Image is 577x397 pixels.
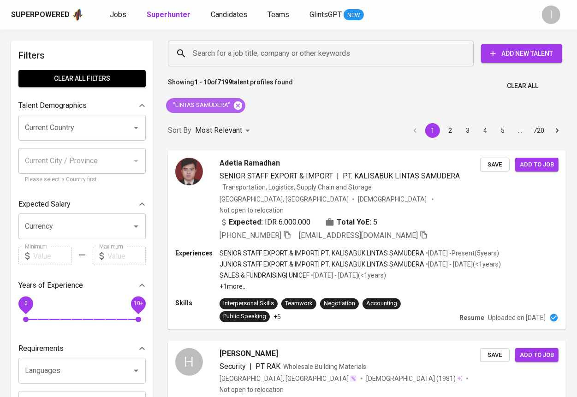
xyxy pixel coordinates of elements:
span: SENIOR STAFF EXPORT & IMPORT [220,172,333,180]
span: Candidates [211,10,247,19]
button: Add to job [515,348,559,362]
p: • [DATE] - [DATE] ( <1 years ) [424,260,501,269]
div: Superpowered [11,10,70,20]
nav: pagination navigation [406,123,566,138]
a: Jobs [110,9,128,21]
span: 10+ [133,301,143,307]
button: Go to page 2 [443,123,458,138]
span: 0 [24,301,27,307]
div: I [542,6,560,24]
div: … [513,126,528,135]
div: Public Speaking [223,312,266,321]
span: | [337,171,339,182]
input: Value [107,247,146,265]
img: app logo [71,8,84,22]
button: Save [480,158,510,172]
button: Open [130,121,143,134]
p: Experiences [175,249,220,258]
button: Go to next page [550,123,565,138]
p: Talent Demographics [18,100,87,111]
div: (1981) [366,374,463,383]
div: Most Relevant [195,122,253,139]
button: Clear All filters [18,70,146,87]
button: Add to job [515,158,559,172]
span: [DEMOGRAPHIC_DATA] [366,374,436,383]
p: +1 more ... [220,282,501,291]
button: Save [480,348,510,362]
p: • [DATE] - Present ( 5 years ) [424,249,499,258]
p: Showing of talent profiles found [168,77,293,95]
b: Expected: [229,217,263,228]
a: GlintsGPT NEW [309,9,364,21]
b: 7199 [217,78,232,86]
span: 5 [373,217,377,228]
div: [GEOGRAPHIC_DATA], [GEOGRAPHIC_DATA] [220,195,349,204]
span: "LINTAS SAMUDERA" [166,101,236,110]
button: Clear All [503,77,542,95]
p: Years of Experience [18,280,83,291]
p: Please select a Country first [25,175,139,184]
div: Expected Salary [18,195,146,213]
span: Clear All [507,80,538,92]
span: PT RAK [256,362,280,371]
span: Add to job [520,350,554,361]
p: Skills [175,298,220,308]
button: Add New Talent [481,44,562,63]
p: Sort By [168,125,191,136]
b: Superhunter [147,10,190,19]
div: Interpersonal Skills [223,299,274,308]
a: Candidates [211,9,249,21]
input: Value [33,247,71,265]
div: Accounting [366,299,397,308]
span: [PHONE_NUMBER] [220,231,281,240]
span: [PERSON_NAME] [220,348,278,359]
span: [DEMOGRAPHIC_DATA] [358,195,428,204]
span: Add to job [520,160,554,170]
span: Save [485,160,505,170]
div: Requirements [18,339,146,358]
p: SALES & FUNDRAISING | UNICEF [220,271,309,280]
a: Teams [268,9,291,21]
div: Negotiation [324,299,355,308]
p: Resume [459,313,484,322]
div: Years of Experience [18,276,146,295]
button: Go to page 4 [478,123,493,138]
img: magic_wand.svg [350,375,357,382]
span: Save [485,350,505,361]
div: Talent Demographics [18,96,146,115]
p: JUNIOR STAFF EXPORT & IMPORT | PT. KALISABUK LINTAS SAMUDERA [220,260,424,269]
a: Superhunter [147,9,192,21]
button: Open [130,364,143,377]
div: IDR 6.000.000 [220,217,310,228]
button: page 1 [425,123,440,138]
span: PT. KALISABUK LINTAS SAMUDERA [343,172,460,180]
p: Requirements [18,343,64,354]
span: [EMAIL_ADDRESS][DOMAIN_NAME] [299,231,418,240]
h6: Filters [18,48,146,63]
span: Add New Talent [488,48,555,59]
p: Uploaded on [DATE] [488,313,546,322]
span: GlintsGPT [309,10,342,19]
button: Open [130,220,143,233]
b: 1 - 10 [194,78,211,86]
p: +5 [274,312,281,321]
div: H [175,348,203,376]
span: Transportation, Logistics, Supply Chain and Storage [222,184,372,191]
div: Teamwork [285,299,313,308]
span: Teams [268,10,289,19]
b: Total YoE: [337,217,371,228]
span: Adetia Ramadhan [220,158,280,169]
p: Expected Salary [18,199,71,210]
div: [GEOGRAPHIC_DATA], [GEOGRAPHIC_DATA] [220,374,357,383]
button: Go to page 5 [495,123,510,138]
div: "LINTAS SAMUDERA" [166,98,245,113]
button: Go to page 720 [530,123,547,138]
a: Adetia RamadhanSENIOR STAFF EXPORT & IMPORT|PT. KALISABUK LINTAS SAMUDERATransportation, Logistic... [168,150,566,330]
button: Go to page 3 [460,123,475,138]
span: Clear All filters [26,73,138,84]
a: Superpoweredapp logo [11,8,84,22]
img: 08f9063420ed2d3a747c37f0dcada582.jpg [175,158,203,185]
p: Not open to relocation [220,206,284,215]
span: | [250,361,252,372]
p: SENIOR STAFF EXPORT & IMPORT | PT. KALISABUK LINTAS SAMUDERA [220,249,424,258]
